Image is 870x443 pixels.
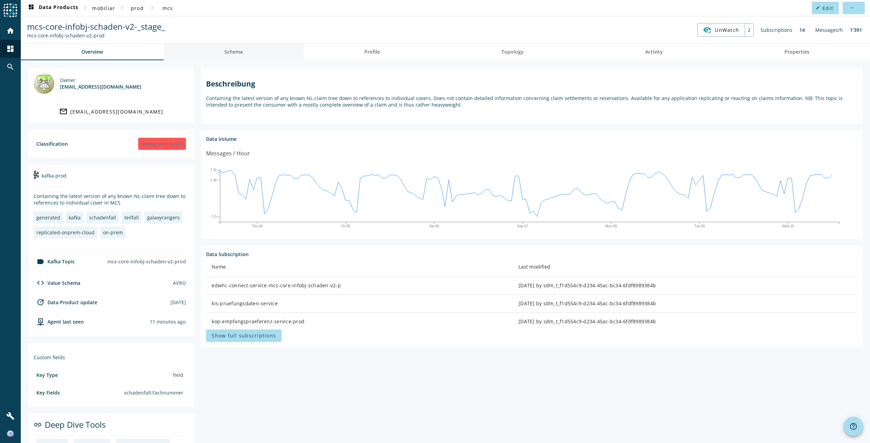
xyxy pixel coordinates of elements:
[60,77,141,83] div: Owner
[7,431,14,437] img: 4eed4fe2a633cbc0620d2ab0b5676ee1
[206,251,857,257] div: Data Subscription
[517,224,529,228] text: Sep 07
[36,298,45,306] mat-icon: update
[252,224,263,228] text: Thu 04
[850,6,853,10] mat-icon: more_horiz
[212,332,276,339] span: Show full subscriptions
[170,299,186,306] div: [DATE]
[36,141,68,147] div: Classification
[34,354,189,361] div: Custom fields
[59,107,68,116] mat-icon: mail_outline
[849,422,858,431] mat-icon: help_outline
[92,5,115,11] span: mobiliar
[206,136,857,142] div: Data Volume
[34,105,189,118] a: [EMAIL_ADDRESS][DOMAIN_NAME]
[170,369,186,381] div: field
[60,83,141,90] div: [EMAIL_ADDRESS][DOMAIN_NAME]
[694,224,705,228] text: Tue 09
[784,49,809,54] span: Properties
[157,2,179,14] button: mcs
[69,214,81,221] div: kafka
[796,23,808,37] div: 14
[206,95,857,108] p: Containing the latest version of any known NL-claim tree down to references to individual covers....
[513,313,857,331] td: [DATE] by sdm_t_f1d554c9-d234-45ac-bc34-6fdf8989384b
[36,279,45,287] mat-icon: code
[81,49,103,54] span: Overview
[782,224,794,228] text: Wed 10
[206,149,250,158] div: Messages / Hour
[34,419,189,436] div: Deep Dive Tools
[36,229,95,236] div: replicated-onprem-cloud
[513,257,857,277] th: Last modified
[34,421,42,429] mat-icon: link
[138,138,186,150] div: streng vertraulich
[757,23,796,37] div: Subscriptions
[715,24,739,36] span: UnWatch
[27,4,35,12] mat-icon: dashboard
[36,389,60,396] div: Key Fields
[812,2,839,14] button: Edit
[6,45,15,53] mat-icon: dashboard
[816,6,820,10] mat-icon: edit
[210,178,217,182] text: 1.4k
[148,3,157,12] mat-icon: chevron_right
[513,277,857,295] td: [DATE] by sdm_t_f1d554c9-d234-45ac-bc34-6fdf8989384b
[6,27,15,35] mat-icon: home
[206,257,513,277] th: Name
[34,317,84,326] div: agent-env-prod
[105,255,189,268] div: mcs-core-infobj-schaden-v2-prod
[3,3,17,17] img: spoud-logo.svg
[70,108,163,115] div: [EMAIL_ADDRESS][DOMAIN_NAME]
[36,214,60,221] div: generated
[212,300,507,307] div: kis-pruefungsdaten-service
[341,224,350,228] text: Fri 05
[34,171,39,179] img: kafka-prod
[812,23,846,37] div: Messages/h
[36,372,58,378] div: Key Type
[34,298,97,306] div: Data Product update
[27,4,78,12] span: Data Products
[89,214,116,221] div: schadenfall
[103,229,123,236] div: on-prem
[6,412,15,420] mat-icon: build
[206,79,857,89] h2: Beschreibung
[121,387,186,399] div: schadenfall.Fachnummer
[364,49,380,54] span: Profile
[206,329,282,342] button: Show full subscriptions
[173,280,186,286] div: AVRO
[645,49,663,54] span: Activity
[224,49,243,54] span: Schema
[162,5,173,11] span: mcs
[34,193,189,206] div: Containing the latest version of any known NL-claim tree down to references to individual cover i...
[24,2,81,14] button: Data Products
[150,318,186,325] div: Agents typically reports every 15min to 1h
[126,2,148,14] button: prod
[89,2,118,14] button: mobiliar
[124,214,139,221] div: teilfall
[6,63,15,71] mat-icon: search
[34,257,75,266] div: Kafka Topic
[210,168,217,172] text: 7.7k
[81,3,89,12] mat-icon: chevron_right
[429,224,440,228] text: Sat 06
[846,23,865,37] div: 1’391
[513,295,857,313] td: [DATE] by sdm_t_f1d554c9-d234-45ac-bc34-6fdf8989384b
[147,214,180,221] div: galaxyrangers
[118,3,126,12] mat-icon: chevron_right
[501,49,524,54] span: Topology
[34,73,54,94] img: galaxyrangers@mobi.ch
[745,24,753,36] div: 2
[34,170,189,187] div: kafka-prod
[698,24,745,36] button: UnWatch
[823,5,833,11] span: Edit
[131,5,144,11] span: prod
[605,224,617,228] text: Mon 08
[212,282,507,289] div: edwhc-connect-service-mcs-core-infobj-schaden-v2-p
[34,279,80,287] div: Value Schema
[212,318,507,325] div: kop-empfangspraeferenz-service-prod
[27,21,165,32] span: mcs-core-infobj-schaden-v2-_stage_
[36,257,45,266] mat-icon: label
[27,32,165,39] div: Kafka Topic: mcs-core-infobj-schaden-v2-prod
[212,215,217,218] text: 1.5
